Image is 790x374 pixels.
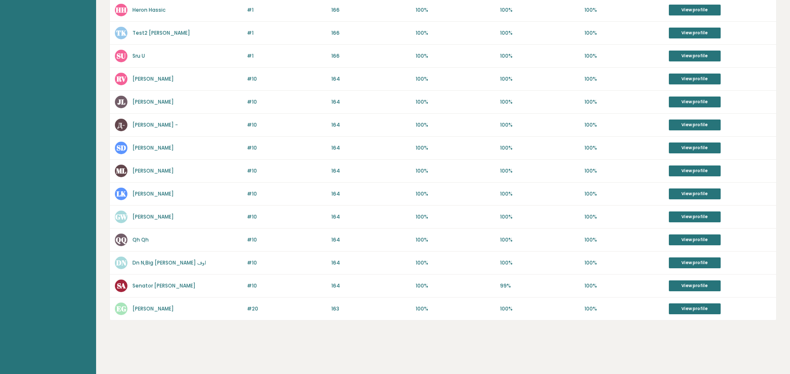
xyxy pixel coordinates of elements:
p: 100% [416,305,495,313]
text: LK [117,189,126,198]
p: 99% [500,282,579,290]
a: View profile [669,51,721,61]
p: 100% [500,29,579,37]
p: 166 [331,6,411,14]
a: View profile [669,211,721,222]
text: HH [116,5,127,15]
p: 100% [500,259,579,267]
p: 100% [584,282,664,290]
p: #1 [247,29,326,37]
a: View profile [669,165,721,176]
p: 164 [331,98,411,106]
p: 100% [500,236,579,244]
a: [PERSON_NAME] - [132,121,178,128]
p: 100% [584,75,664,83]
p: #10 [247,190,326,198]
a: [PERSON_NAME] [132,75,174,82]
p: 100% [416,190,495,198]
text: GW [115,212,127,221]
p: 164 [331,190,411,198]
p: 164 [331,213,411,221]
a: [PERSON_NAME] [132,167,174,174]
p: 100% [416,29,495,37]
text: QQ [116,235,127,244]
p: 166 [331,29,411,37]
p: 164 [331,167,411,175]
p: 164 [331,75,411,83]
p: 100% [500,144,579,152]
a: View profile [669,280,721,291]
a: Heron Hassic [132,6,165,13]
p: 164 [331,236,411,244]
p: 100% [584,259,664,267]
p: 164 [331,282,411,290]
p: 164 [331,144,411,152]
p: 100% [584,144,664,152]
a: Dn N,Big [PERSON_NAME] اوف [132,259,206,266]
p: 100% [416,121,495,129]
p: #10 [247,236,326,244]
a: Senator [PERSON_NAME] [132,282,196,289]
p: 100% [416,282,495,290]
p: 100% [500,52,579,60]
p: 164 [331,259,411,267]
p: #1 [247,52,326,60]
text: DN [116,258,127,267]
a: [PERSON_NAME] [132,98,174,105]
p: 100% [584,213,664,221]
p: #10 [247,144,326,152]
a: [PERSON_NAME] [132,144,174,151]
p: 100% [416,52,495,60]
a: View profile [669,188,721,199]
a: Sru U [132,52,145,59]
p: 100% [416,236,495,244]
p: 100% [584,190,664,198]
p: 100% [500,75,579,83]
a: View profile [669,5,721,15]
text: TK [116,28,127,38]
p: 100% [416,213,495,221]
a: View profile [669,120,721,130]
p: 100% [416,167,495,175]
a: Qh Qh [132,236,149,243]
p: 100% [584,52,664,60]
p: 100% [500,6,579,14]
p: 100% [500,121,579,129]
p: 100% [500,98,579,106]
p: #20 [247,305,326,313]
text: SA [117,281,126,290]
p: 100% [584,6,664,14]
text: JL [117,97,125,107]
a: [PERSON_NAME] [132,190,174,197]
p: #10 [247,167,326,175]
text: SU [117,51,126,61]
a: View profile [669,28,721,38]
p: 100% [584,305,664,313]
p: #10 [247,213,326,221]
a: View profile [669,74,721,84]
p: 100% [416,259,495,267]
text: EG [117,304,126,313]
a: [PERSON_NAME] [132,213,174,220]
p: 100% [500,305,579,313]
text: RV [116,74,126,84]
p: 164 [331,121,411,129]
p: #10 [247,121,326,129]
p: 100% [416,6,495,14]
p: 100% [500,167,579,175]
a: View profile [669,97,721,107]
p: 100% [584,98,664,106]
p: 100% [584,167,664,175]
p: 100% [500,190,579,198]
p: #10 [247,98,326,106]
p: 100% [416,144,495,152]
text: ML [116,166,126,176]
p: 100% [416,75,495,83]
a: Test2 [PERSON_NAME] [132,29,190,36]
a: View profile [669,142,721,153]
p: 100% [584,121,664,129]
p: #10 [247,282,326,290]
a: View profile [669,257,721,268]
a: [PERSON_NAME] [132,305,174,312]
a: View profile [669,303,721,314]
